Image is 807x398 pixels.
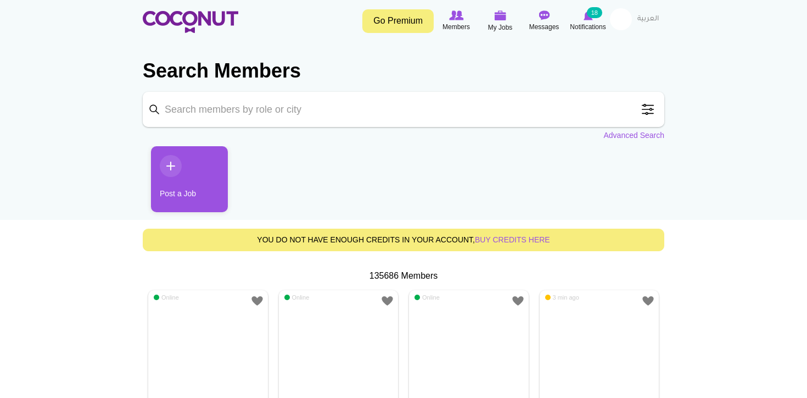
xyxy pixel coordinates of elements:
a: Messages Messages [522,8,566,34]
span: Members [442,21,470,32]
img: Browse Members [449,10,463,20]
a: Advanced Search [603,130,664,141]
img: My Jobs [494,10,506,20]
div: 135686 Members [143,270,664,283]
span: Online [154,294,179,301]
a: My Jobs My Jobs [478,8,522,34]
a: Browse Members Members [434,8,478,34]
a: Add to Favourites [511,294,525,308]
a: Add to Favourites [641,294,655,308]
a: العربية [632,8,664,30]
a: Go Premium [362,9,434,33]
a: buy credits here [475,235,550,244]
a: Add to Favourites [380,294,394,308]
h5: You do not have enough credits in your account, [152,236,655,244]
a: Add to Favourites [250,294,264,308]
span: Online [414,294,440,301]
small: 18 [587,7,602,18]
a: Post a Job [151,146,228,212]
span: Online [284,294,310,301]
a: Notifications Notifications 18 [566,8,610,34]
span: Messages [529,21,559,32]
span: 3 min ago [545,294,579,301]
img: Home [143,11,238,33]
h2: Search Members [143,58,664,84]
img: Notifications [584,10,593,20]
img: Messages [539,10,550,20]
li: 1 / 1 [143,146,220,220]
span: Notifications [570,21,606,32]
input: Search members by role or city [143,92,664,127]
span: My Jobs [488,22,513,33]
